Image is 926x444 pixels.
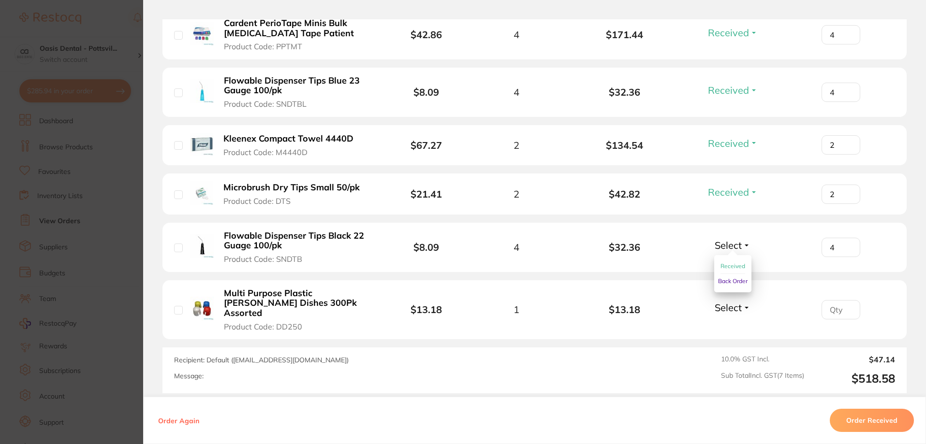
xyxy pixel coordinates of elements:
label: Message: [174,372,204,380]
b: $67.27 [411,139,442,151]
div: Message content [42,21,172,166]
span: 1 [514,304,519,315]
b: $42.86 [411,29,442,41]
b: $8.09 [413,86,439,98]
button: Select [712,239,753,251]
button: Flowable Dispenser Tips Black 22 Guage 100/pk Product Code: SNDTB [221,230,376,264]
img: Cardent PerioTape Minis Bulk Dental Floss Tape Patient [190,22,214,45]
button: Multi Purpose Plastic [PERSON_NAME] Dishes 300Pk Assorted Product Code: DD250 [221,288,376,331]
div: message notification from Restocq, 14h ago. Hi undefined, This month, AB Orthodontics is offering... [15,14,179,185]
b: Multi Purpose Plastic [PERSON_NAME] Dishes 300Pk Assorted [224,288,373,318]
button: Received [705,84,761,96]
img: Kleenex Compact Towel 4440D [190,133,213,156]
b: Microbrush Dry Tips Small 50/pk [223,183,360,193]
b: $134.54 [571,140,679,151]
button: Back Order [718,274,748,288]
span: Product Code: SNDTBL [224,100,307,108]
button: Received [705,186,761,198]
span: 10.0 % GST Incl. [721,355,804,364]
b: $32.36 [571,242,679,253]
button: Received [720,259,745,274]
span: Sub Total Incl. GST ( 7 Items) [721,372,804,386]
span: 4 [514,29,519,40]
div: Hi undefined, [42,21,172,30]
b: Flowable Dispenser Tips Black 22 Guage 100/pk [224,231,373,251]
b: Flowable Dispenser Tips Blue 23 Gauge 100/pk [224,76,373,96]
span: Received [708,84,749,96]
button: Order Received [830,409,914,432]
b: $13.18 [571,304,679,315]
button: Order Again [155,416,202,425]
b: Cardent PerioTape Minis Bulk [MEDICAL_DATA] Tape Patient [224,18,373,38]
span: Product Code: DD250 [224,322,302,331]
input: Qty [822,300,860,319]
button: Received [705,27,761,39]
p: Message from Restocq, sent 14h ago [42,170,172,178]
b: $32.36 [571,86,679,98]
input: Qty [822,83,860,102]
span: Product Code: DTS [223,197,291,205]
b: $8.09 [413,241,439,253]
img: Flowable Dispenser Tips Blue 23 Gauge 100/pk [190,79,214,103]
span: Select [715,301,742,314]
span: Received [708,186,749,198]
b: Kleenex Compact Towel 4440D [223,134,353,144]
b: $13.18 [411,303,442,315]
span: Back Order [718,277,748,285]
span: Product Code: SNDTB [224,255,302,263]
button: Microbrush Dry Tips Small 50/pk Product Code: DTS [220,182,370,206]
img: Multi Purpose Plastic Dappen Dishes 300Pk Assorted [190,297,214,320]
span: 2 [514,140,519,151]
span: Select [715,239,742,251]
output: $518.58 [812,372,895,386]
span: 4 [514,86,519,98]
input: Qty [822,238,860,257]
button: Received [705,137,761,149]
input: Qty [822,185,860,204]
button: Kleenex Compact Towel 4440D Product Code: M4440D [220,133,364,157]
span: Product Code: PPTMT [224,42,302,51]
img: Profile image for Restocq [22,23,37,39]
span: 4 [514,242,519,253]
input: Qty [822,25,860,44]
span: Received [720,262,745,270]
img: Microbrush Dry Tips Small 50/pk [190,181,213,204]
img: Flowable Dispenser Tips Black 22 Guage 100/pk [190,234,214,258]
span: Received [708,137,749,149]
span: Received [708,27,749,39]
input: Qty [822,135,860,155]
button: Cardent PerioTape Minis Bulk [MEDICAL_DATA] Tape Patient Product Code: PPTMT [221,18,376,52]
span: 2 [514,188,519,200]
b: $42.82 [571,188,679,200]
b: $21.41 [411,188,442,200]
button: Select [712,301,753,314]
output: $47.14 [812,355,895,364]
span: Recipient: Default ( [EMAIL_ADDRESS][DOMAIN_NAME] ) [174,356,349,364]
button: Flowable Dispenser Tips Blue 23 Gauge 100/pk Product Code: SNDTBL [221,75,376,109]
b: $171.44 [571,29,679,40]
span: Product Code: M4440D [223,148,308,157]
